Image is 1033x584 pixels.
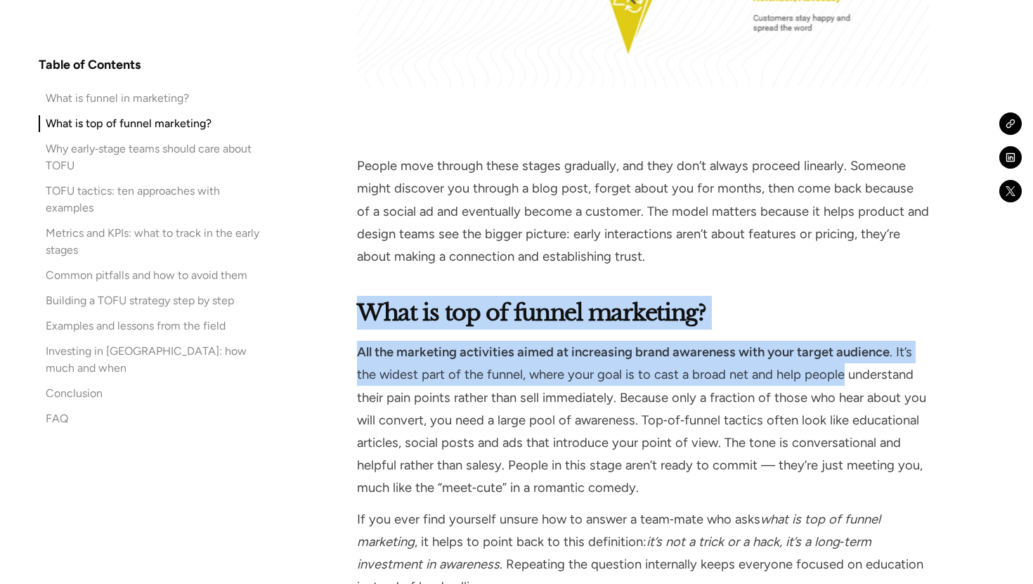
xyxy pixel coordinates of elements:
a: Common pitfalls and how to avoid them [39,267,261,284]
a: Examples and lessons from the field [39,318,261,335]
a: Building a TOFU strategy step by step [39,292,261,309]
a: What is funnel in marketing? [39,90,261,107]
a: FAQ [39,410,261,427]
a: TOFU tactics: ten approaches with examples [39,183,261,216]
a: What is top of funnel marketing? [39,115,261,132]
div: Examples and lessons from the field [46,318,226,335]
div: What is top of funnel marketing? [46,115,212,132]
em: what is top of funnel marketing [357,512,881,550]
p: . It’s the widest part of the funnel, where your goal is to cast a broad net and help people unde... [357,341,929,499]
div: Conclusion [46,385,103,402]
a: Why early‑stage teams should care about TOFU [39,141,261,174]
div: What is funnel in marketing? [46,90,189,107]
div: Metrics and KPIs: what to track in the early stages [46,225,261,259]
div: Why early‑stage teams should care about TOFU [46,141,261,174]
div: Common pitfalls and how to avoid them [46,267,247,284]
div: FAQ [46,410,68,427]
strong: What is top of funnel marketing? [357,299,706,327]
h4: Table of Contents [39,56,141,73]
strong: All the marketing activities aimed at increasing brand awareness with your target audience [357,344,890,360]
a: Metrics and KPIs: what to track in the early stages [39,225,261,259]
p: People move through these stages gradually, and they don’t always proceed linearly. Someone might... [357,155,929,268]
em: it’s not a trick or a hack, it’s a long‑term investment in awareness [357,534,871,572]
div: Building a TOFU strategy step by step [46,292,234,309]
div: Investing in [GEOGRAPHIC_DATA]: how much and when [46,343,261,377]
a: Conclusion [39,385,261,402]
a: Investing in [GEOGRAPHIC_DATA]: how much and when [39,343,261,377]
div: TOFU tactics: ten approaches with examples [46,183,261,216]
